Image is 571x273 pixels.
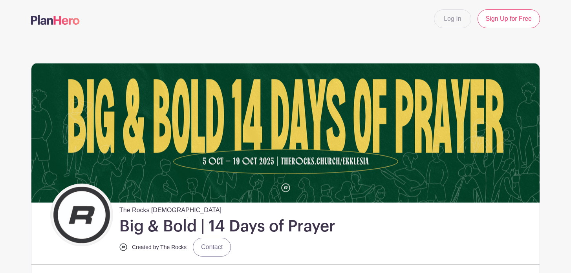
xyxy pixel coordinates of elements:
a: Sign Up for Free [478,9,540,28]
span: The Rocks [DEMOGRAPHIC_DATA] [119,202,221,215]
img: logo-507f7623f17ff9eddc593b1ce0a138ce2505c220e1c5a4e2b4648c50719b7d32.svg [31,15,80,25]
img: Big&Bold%2014%20Days%20of%20Prayer_Header.png [31,63,540,202]
small: Created by The Rocks [132,244,187,250]
a: Log In [434,9,471,28]
h1: Big & Bold | 14 Days of Prayer [119,217,335,236]
img: Icon%20Logo_B.jpg [52,186,111,244]
img: Icon%20Logo_B.jpg [119,243,127,251]
a: Contact [193,238,231,257]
